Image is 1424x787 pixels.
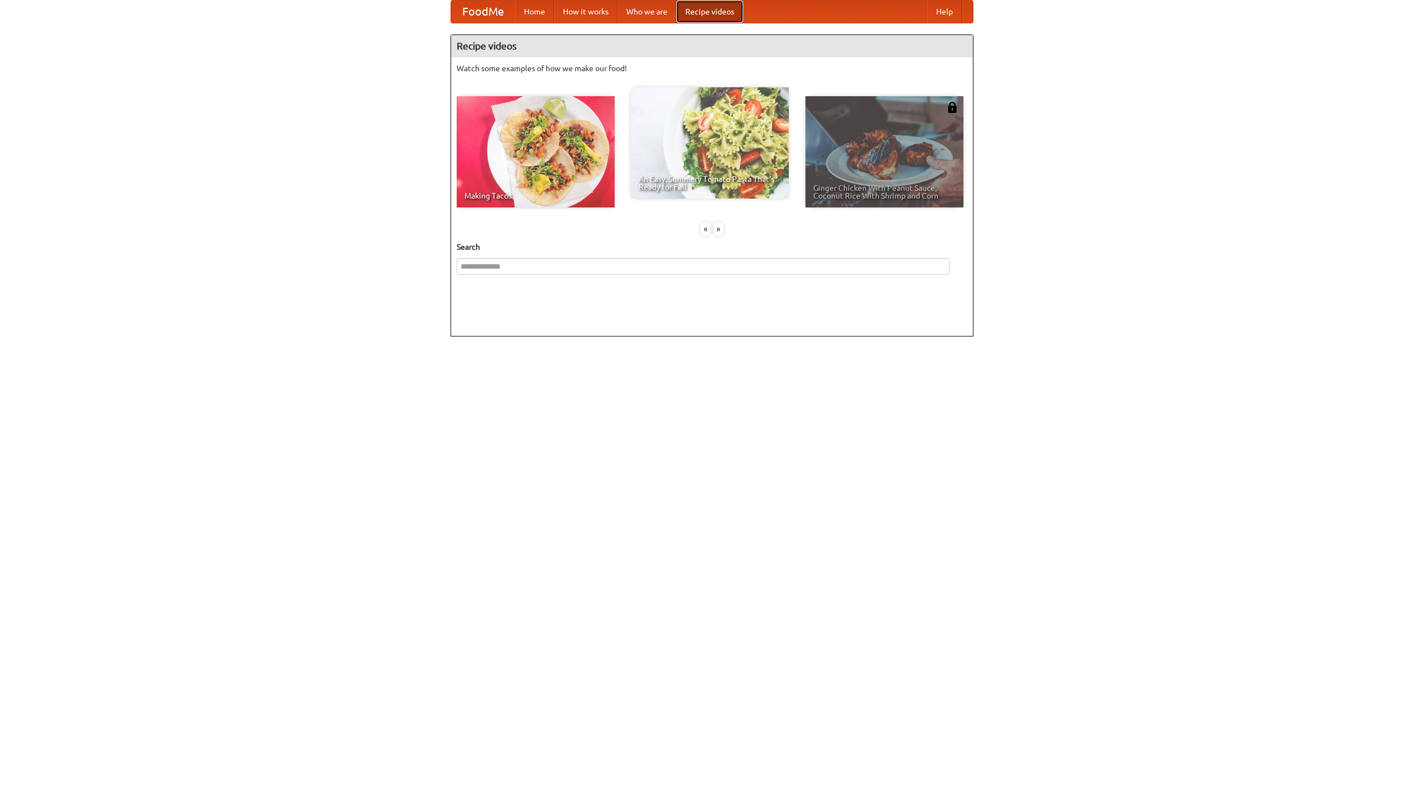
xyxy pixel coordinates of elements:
a: Home [515,1,554,23]
div: « [700,222,710,236]
p: Watch some examples of how we make our food! [457,63,967,74]
a: Recipe videos [676,1,743,23]
div: » [714,222,724,236]
h4: Recipe videos [451,35,973,57]
a: Who we are [617,1,676,23]
img: 483408.png [947,102,958,113]
a: FoodMe [451,1,515,23]
h5: Search [457,241,967,253]
a: Making Tacos [457,96,615,207]
span: Making Tacos [464,192,607,200]
a: How it works [554,1,617,23]
span: An Easy, Summery Tomato Pasta That's Ready for Fall [639,175,781,191]
a: Help [927,1,962,23]
a: An Easy, Summery Tomato Pasta That's Ready for Fall [631,87,789,199]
